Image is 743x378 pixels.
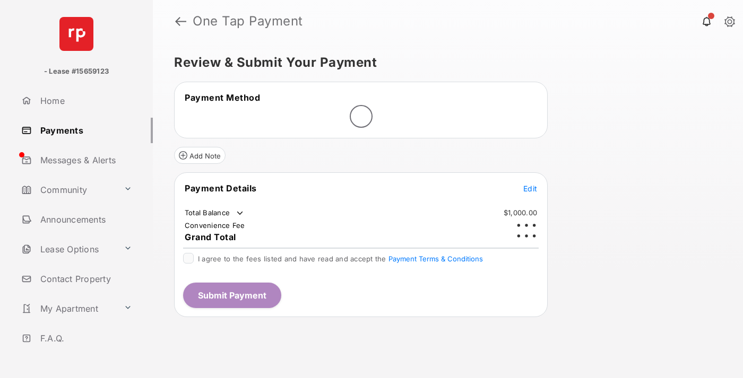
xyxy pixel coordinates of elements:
[17,296,119,321] a: My Apartment
[183,283,281,308] button: Submit Payment
[17,177,119,203] a: Community
[17,326,153,351] a: F.A.Q.
[59,17,93,51] img: svg+xml;base64,PHN2ZyB4bWxucz0iaHR0cDovL3d3dy53My5vcmcvMjAwMC9zdmciIHdpZHRoPSI2NCIgaGVpZ2h0PSI2NC...
[17,266,153,292] a: Contact Property
[184,208,245,218] td: Total Balance
[503,208,538,217] td: $1,000.00
[185,92,260,103] span: Payment Method
[17,236,119,262] a: Lease Options
[17,207,153,232] a: Announcements
[174,56,713,69] h5: Review & Submit Your Payment
[198,254,483,263] span: I agree to the fees listed and have read and accept the
[193,15,303,28] strong: One Tap Payment
[17,118,153,143] a: Payments
[523,183,537,194] button: Edit
[388,254,483,263] button: I agree to the fees listed and have read and accept the
[17,88,153,113] a: Home
[44,66,109,77] p: - Lease #15659123
[184,221,246,230] td: Convenience Fee
[523,184,537,193] span: Edit
[17,147,153,173] a: Messages & Alerts
[174,147,226,164] button: Add Note
[185,232,236,242] span: Grand Total
[185,183,257,194] span: Payment Details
